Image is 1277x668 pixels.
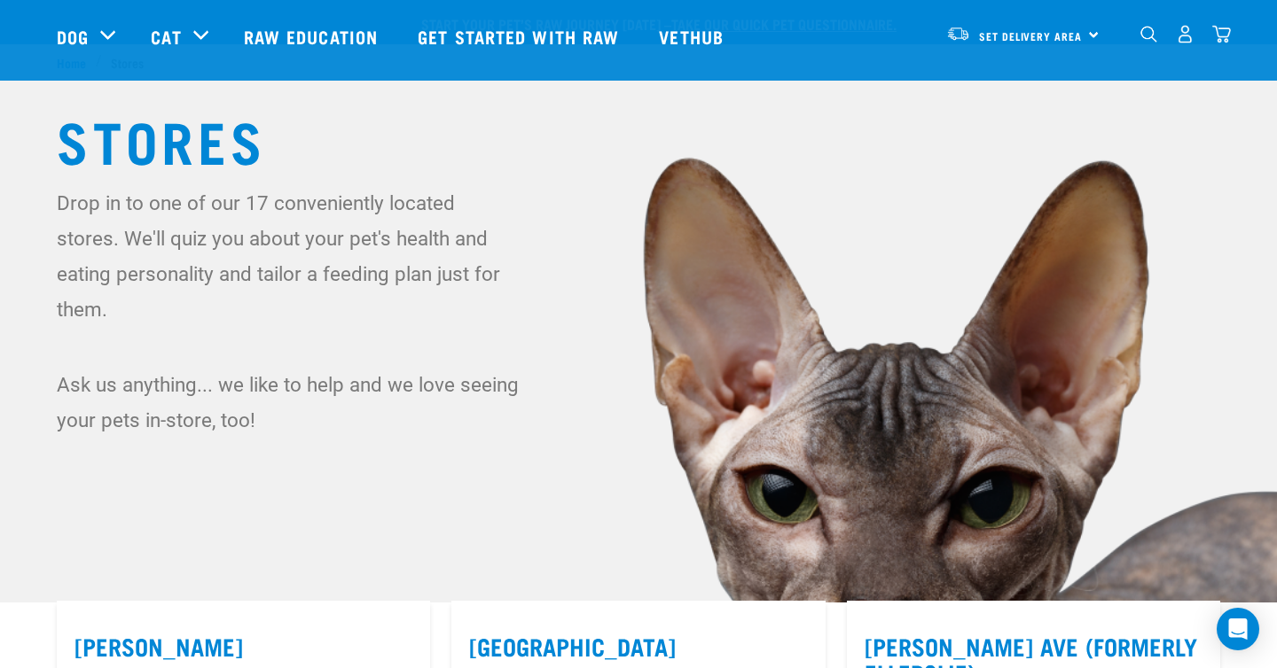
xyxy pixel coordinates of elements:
a: Raw Education [226,1,400,72]
h1: Stores [57,107,1220,171]
img: home-icon-1@2x.png [1140,26,1157,43]
p: Drop in to one of our 17 conveniently located stores. We'll quiz you about your pet's health and ... [57,185,522,327]
img: user.png [1176,25,1195,43]
a: Get started with Raw [400,1,641,72]
a: Vethub [641,1,746,72]
img: van-moving.png [946,26,970,42]
span: Set Delivery Area [979,33,1082,39]
div: Open Intercom Messenger [1217,608,1259,650]
p: Ask us anything... we like to help and we love seeing your pets in-store, too! [57,367,522,438]
img: home-icon@2x.png [1212,25,1231,43]
label: [GEOGRAPHIC_DATA] [469,633,807,660]
a: Cat [151,23,181,50]
a: Dog [57,23,89,50]
label: [PERSON_NAME] [74,633,412,660]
